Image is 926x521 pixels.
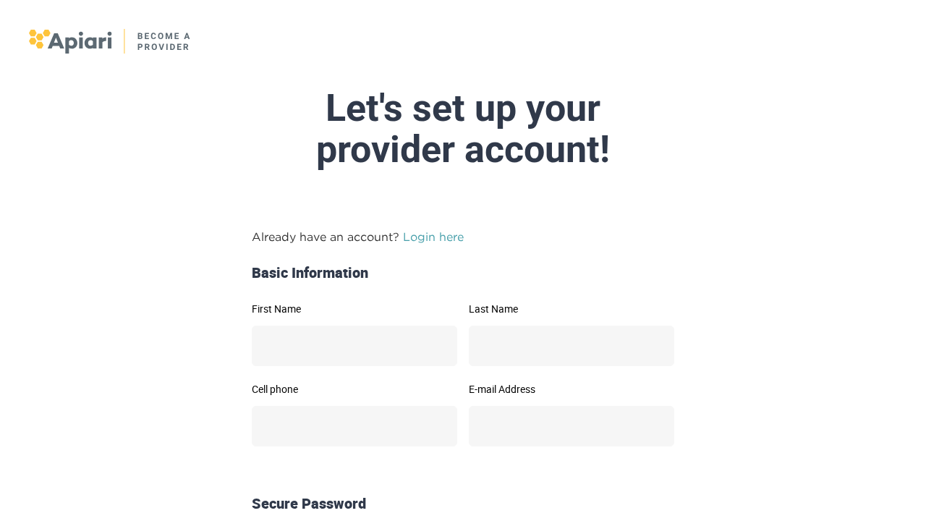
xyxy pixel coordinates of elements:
div: Secure Password [246,494,680,514]
div: Basic Information [246,263,680,284]
p: Already have an account? [252,228,674,245]
label: Cell phone [252,384,457,394]
img: logo [29,29,192,54]
label: Last Name [469,304,674,314]
div: Let's set up your provider account! [122,88,804,170]
a: Login here [403,230,464,243]
label: First Name [252,304,457,314]
label: E-mail Address [469,384,674,394]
